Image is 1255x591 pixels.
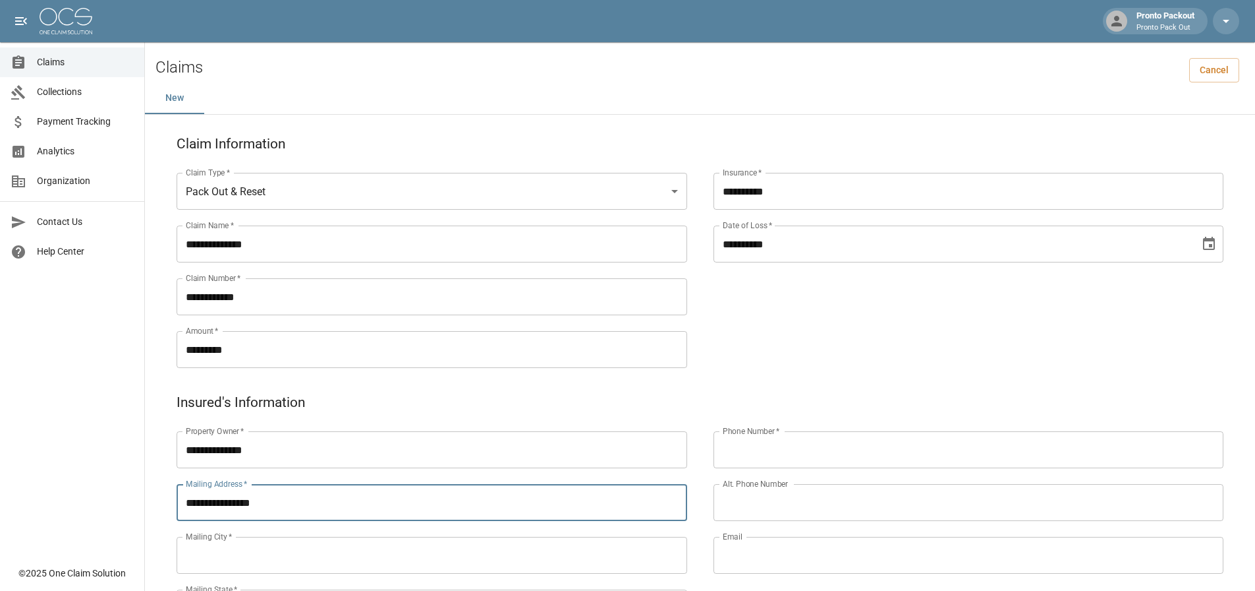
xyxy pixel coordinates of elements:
span: Contact Us [37,215,134,229]
div: Pack Out & Reset [177,173,687,210]
label: Mailing Address [186,478,247,489]
span: Organization [37,174,134,188]
label: Insurance [723,167,762,178]
p: Pronto Pack Out [1136,22,1194,34]
label: Amount [186,325,219,336]
img: ocs-logo-white-transparent.png [40,8,92,34]
label: Mailing City [186,531,233,542]
div: © 2025 One Claim Solution [18,567,126,580]
h2: Claims [155,58,203,77]
span: Claims [37,55,134,69]
label: Property Owner [186,425,244,437]
label: Phone Number [723,425,779,437]
label: Claim Number [186,272,240,284]
a: Cancel [1189,58,1239,82]
label: Alt. Phone Number [723,478,788,489]
button: open drawer [8,8,34,34]
label: Claim Type [186,167,230,178]
div: dynamic tabs [145,82,1255,114]
div: Pronto Packout [1131,9,1200,33]
button: Choose date, selected date is Jun 24, 2025 [1196,231,1222,257]
span: Help Center [37,245,134,259]
span: Analytics [37,144,134,158]
span: Collections [37,85,134,99]
span: Payment Tracking [37,115,134,129]
button: New [145,82,204,114]
label: Claim Name [186,220,234,231]
label: Date of Loss [723,220,772,231]
label: Email [723,531,742,542]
